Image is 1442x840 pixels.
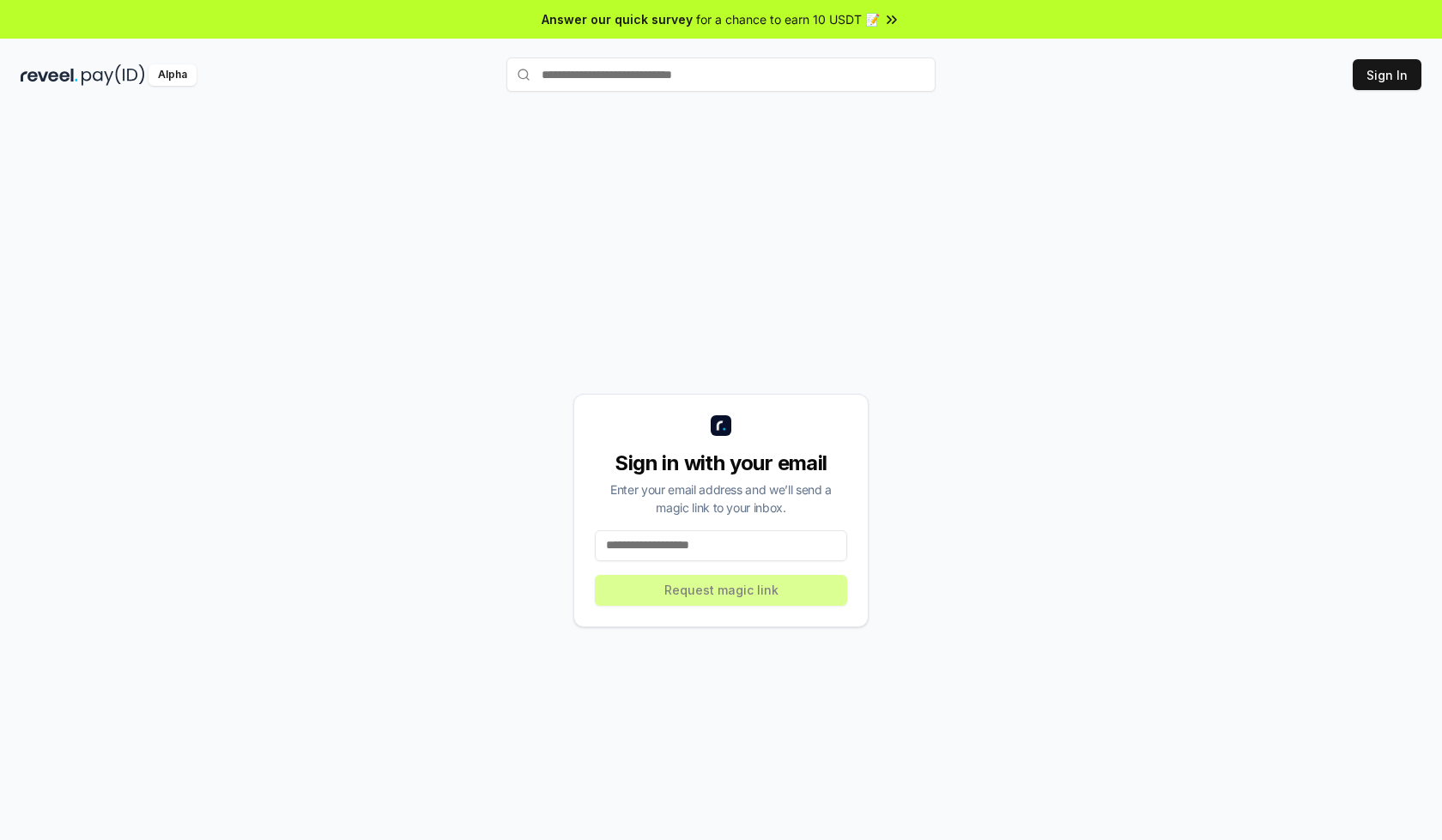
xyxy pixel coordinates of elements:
[148,64,197,86] div: Alpha
[595,450,847,477] div: Sign in with your email
[542,10,693,28] span: Answer our quick survey
[696,10,880,28] span: for a chance to earn 10 USDT 📝
[1353,59,1421,90] button: Sign In
[711,415,731,436] img: logo_small
[595,480,847,517] div: Enter your email address and we’ll send a magic link to your inbox.
[21,64,78,86] img: reveel_dark
[82,64,145,86] img: pay_id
